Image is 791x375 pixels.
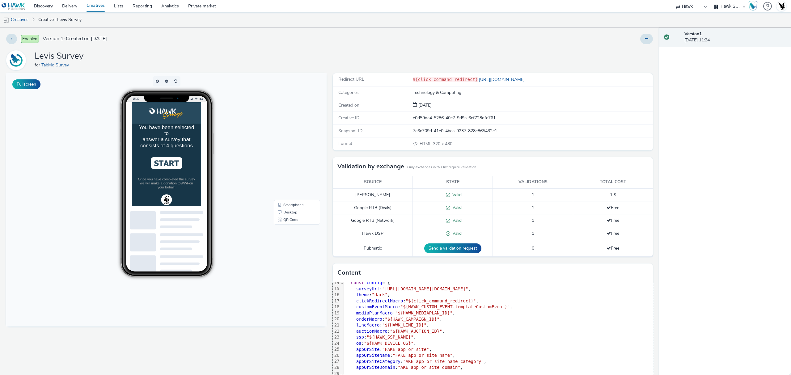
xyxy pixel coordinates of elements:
span: 1 $ [610,192,616,198]
div: 15 [333,286,341,292]
div: : , [344,334,670,340]
span: Enabled [21,35,39,43]
span: const [351,280,364,285]
div: 20 [333,316,341,322]
span: for [35,62,41,68]
div: : , [344,292,670,298]
span: 1 [532,192,534,198]
span: "${HAWK_CAMPAIGN_ID}" [385,317,439,322]
span: ssp [356,335,364,339]
span: Valid [450,217,462,223]
li: Desktop [269,135,313,143]
div: : , [344,328,670,335]
span: 0 [532,245,534,251]
code: ${click_command_redirect} [413,77,478,82]
span: WWF [70,113,82,118]
span: Format [338,141,352,146]
span: 15:20 [126,24,133,27]
div: Technology & Computing [413,90,653,96]
div: [DATE] 11:24 [684,31,786,44]
img: undefined Logo [2,2,25,10]
th: State [413,176,493,188]
span: Snapshot ID [338,128,362,134]
span: "AKE app or site domain" [398,365,460,370]
span: Version 1 - Created on [DATE] [43,35,107,42]
div: You have been selected to answer a survey that consists of 4 questions [7,32,91,66]
span: Valid [450,204,462,210]
div: : , [344,310,670,316]
span: "${HAWK_LINE_ID}" [382,322,426,327]
div: 23 [333,334,341,340]
span: theme [356,292,369,297]
div: : , [344,364,670,371]
span: mediaPlanMacro [356,310,393,315]
span: Free [607,230,619,236]
div: 16 [333,292,341,298]
span: Smartphone [277,130,297,133]
h1: Levis Survey [35,50,83,62]
div: : , [344,286,670,292]
div: : , [344,359,670,365]
div: 17 [333,298,341,304]
span: "${HAWK_DEVICE_OS}" [364,341,413,346]
span: appOrSiteCategory [356,359,400,364]
div: : , [344,347,670,353]
span: auctionMacro [356,329,387,334]
div: 19 [333,310,341,316]
th: Total cost [573,176,653,188]
td: Google RTB (Deals) [333,201,413,214]
h3: Validation by exchange [337,162,404,171]
a: Hawk Academy [748,1,760,11]
span: "[URL][DOMAIN_NAME][DOMAIN_NAME]" [382,286,468,291]
span: lineMacro [356,322,380,327]
td: Hawk DSP [333,227,413,240]
a: TabMo Survey [6,57,28,63]
span: customEventMacro [356,304,398,309]
span: "${HAWK_SSP_NAME}" [366,335,413,339]
span: "${click_command_redirect}" [406,298,476,303]
li: QR Code [269,143,313,150]
div: 18 [333,304,341,310]
button: Send a validation request [424,243,481,253]
span: Desktop [277,137,291,141]
strong: Version 1 [684,31,702,37]
img: Hawk Academy [748,1,758,11]
small: Only exchanges in this list require validation [407,165,476,170]
div: : , [344,304,670,310]
div: : , [344,298,670,304]
span: Valid [450,230,462,236]
img: mobile [3,17,9,23]
div: 14 [333,280,341,286]
span: os [356,341,362,346]
span: Created on [338,102,359,108]
span: "${HAWK_CUSTOM_EVENT.templateCustomEvent}" [400,304,510,309]
div: 25 [333,346,341,352]
a: [URL][DOMAIN_NAME] [478,77,527,82]
span: [DATE] [417,102,432,108]
span: QR Code [277,145,292,148]
span: "${HAWK_AUCTION_ID}" [390,329,442,334]
span: orderMacro [356,317,382,322]
span: Free [607,217,619,223]
span: Creative ID [338,115,359,121]
div: : , [344,316,670,322]
span: config [366,280,382,285]
img: TabMo Survey [7,51,25,69]
span: HTML [420,141,433,147]
span: Redirect URL [338,76,364,82]
a: Creative : Levis Survey [35,12,85,27]
span: appOrSite [356,347,380,352]
button: Fullscreen [12,79,40,89]
span: Categories [338,90,359,95]
div: 27 [333,358,341,364]
div: Creation 27 August 2025, 11:24 [417,102,432,108]
span: "FAKE app or site" [382,347,429,352]
div: 24 [333,340,341,347]
span: appOrSiteName [356,353,390,358]
li: Smartphone [269,128,313,135]
span: "dark" [372,292,387,297]
a: TabMo Survey [41,62,71,68]
div: Once you have completed the survey we will make a donation to on your behalf. [7,107,91,124]
span: 1 [532,217,534,223]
